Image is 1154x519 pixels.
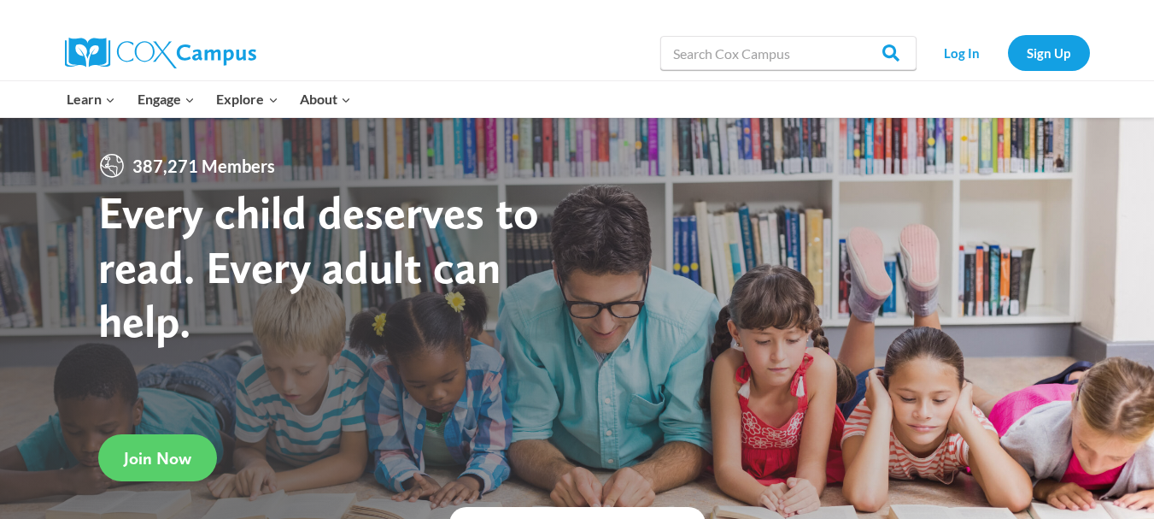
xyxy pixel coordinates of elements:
input: Search Cox Campus [660,36,917,70]
nav: Secondary Navigation [925,35,1090,70]
a: Join Now [98,434,217,481]
span: Engage [138,88,195,110]
strong: Every child deserves to read. Every adult can help. [98,185,539,348]
span: Explore [216,88,278,110]
span: Learn [67,88,115,110]
a: Log In [925,35,999,70]
nav: Primary Navigation [56,81,362,117]
span: About [300,88,351,110]
img: Cox Campus [65,38,256,68]
span: Join Now [124,448,191,469]
a: Sign Up [1008,35,1090,70]
span: 387,271 Members [126,152,282,180]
